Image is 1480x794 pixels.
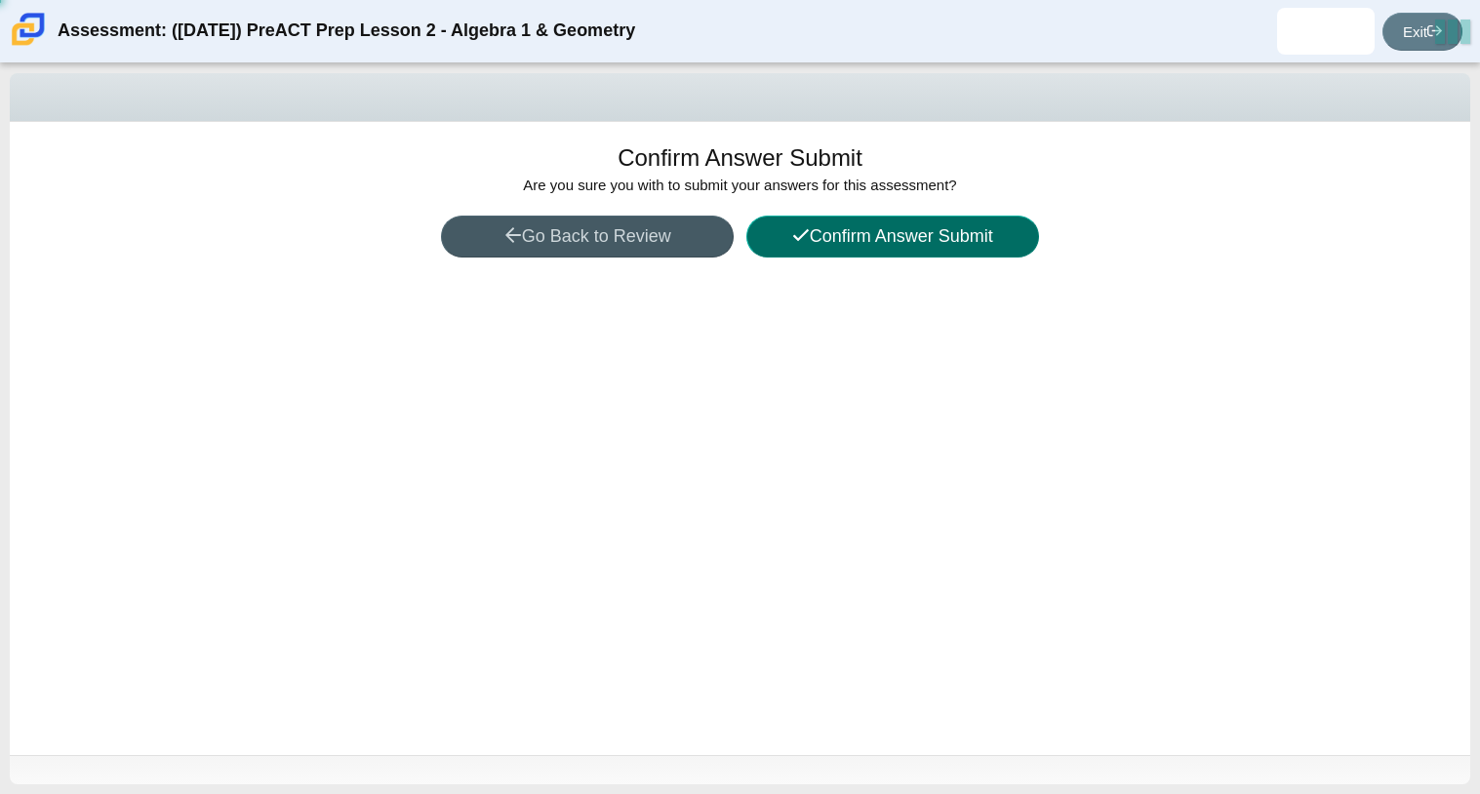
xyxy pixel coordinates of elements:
div: Assessment: ([DATE]) PreACT Prep Lesson 2 - Algebra 1 & Geometry [58,8,635,55]
h1: Confirm Answer Submit [618,141,862,175]
span: Are you sure you with to submit your answers for this assessment? [523,177,956,193]
button: Go Back to Review [441,216,734,258]
img: diego.martinezvera.mBVPi7 [1310,16,1341,47]
a: Exit [1382,13,1462,51]
img: Carmen School of Science & Technology [8,9,49,50]
button: Confirm Answer Submit [746,216,1039,258]
a: Carmen School of Science & Technology [8,36,49,53]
